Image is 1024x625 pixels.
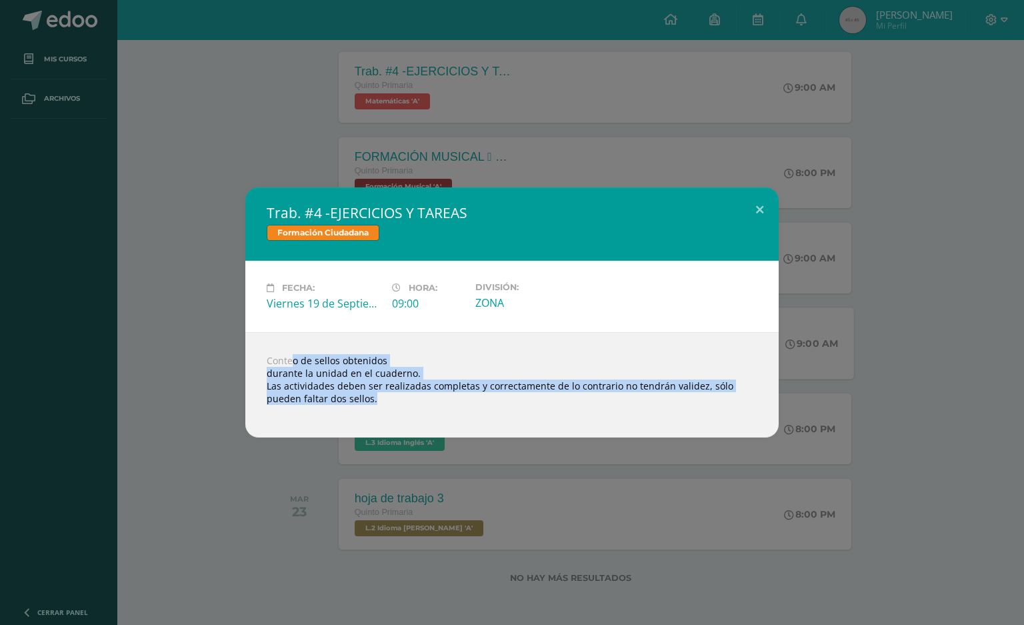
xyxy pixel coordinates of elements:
span: Formación Ciudadana [267,225,379,241]
label: División: [475,282,590,292]
span: Fecha: [282,283,315,293]
h2: Trab. #4 -EJERCICIOS Y TAREAS [267,203,757,222]
div: Viernes 19 de Septiembre [267,296,381,311]
div: ZONA [475,295,590,310]
span: Hora: [409,283,437,293]
div: Conteo de sellos obtenidos durante la unidad en el cuaderno. Las actividades deben ser realizadas... [245,332,779,438]
button: Close (Esc) [741,187,779,233]
div: 09:00 [392,296,465,311]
